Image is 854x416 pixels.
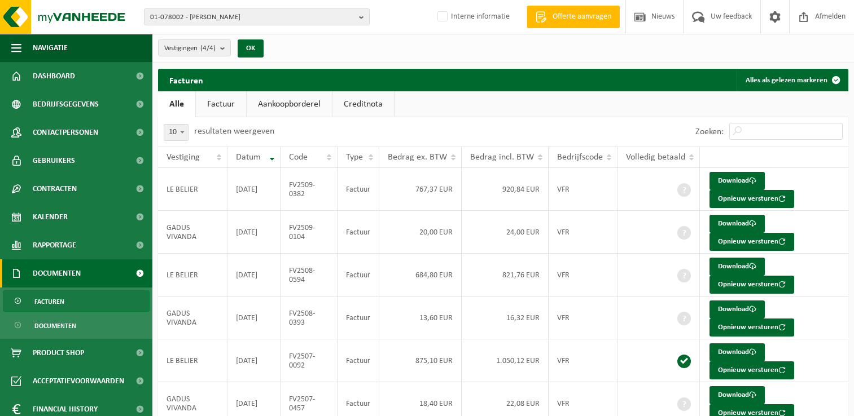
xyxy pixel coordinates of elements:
[158,254,227,296] td: LE BELIER
[338,168,379,211] td: Factuur
[158,168,227,211] td: LE BELIER
[710,215,765,233] a: Download
[227,296,281,339] td: [DATE]
[164,125,188,140] span: 10
[238,39,264,57] button: OK
[167,153,200,162] span: Vestiging
[227,339,281,382] td: [DATE]
[710,172,765,190] a: Download
[3,315,150,336] a: Documenten
[33,147,75,175] span: Gebruikers
[33,62,75,90] span: Dashboard
[281,339,338,382] td: FV2507-0092
[379,168,462,211] td: 767,37 EUR
[281,211,338,254] td: FV2509-0104
[281,168,338,211] td: FV2509-0382
[710,258,765,276] a: Download
[200,45,216,52] count: (4/4)
[33,175,77,203] span: Contracten
[346,153,363,162] span: Type
[710,276,794,294] button: Opnieuw versturen
[158,296,227,339] td: GADUS VIVANDA
[164,40,216,57] span: Vestigingen
[470,153,534,162] span: Bedrag incl. BTW
[626,153,685,162] span: Volledig betaald
[33,34,68,62] span: Navigatie
[227,254,281,296] td: [DATE]
[33,203,68,231] span: Kalender
[33,339,84,367] span: Product Shop
[549,254,617,296] td: VFR
[550,11,614,23] span: Offerte aanvragen
[462,339,549,382] td: 1.050,12 EUR
[379,254,462,296] td: 684,80 EUR
[338,296,379,339] td: Factuur
[158,339,227,382] td: LE BELIER
[710,386,765,404] a: Download
[158,91,195,117] a: Alle
[281,296,338,339] td: FV2508-0393
[338,254,379,296] td: Factuur
[33,367,124,395] span: Acceptatievoorwaarden
[289,153,308,162] span: Code
[164,124,189,141] span: 10
[281,254,338,296] td: FV2508-0594
[158,39,231,56] button: Vestigingen(4/4)
[462,211,549,254] td: 24,00 EUR
[549,339,617,382] td: VFR
[33,90,99,118] span: Bedrijfsgegevens
[158,69,214,91] h2: Facturen
[338,211,379,254] td: Factuur
[227,168,281,211] td: [DATE]
[196,91,246,117] a: Factuur
[710,300,765,318] a: Download
[338,339,379,382] td: Factuur
[710,361,794,379] button: Opnieuw versturen
[150,9,354,26] span: 01-078002 - [PERSON_NAME]
[710,343,765,361] a: Download
[710,318,794,337] button: Opnieuw versturen
[462,296,549,339] td: 16,32 EUR
[247,91,332,117] a: Aankoopborderel
[435,8,510,25] label: Interne informatie
[33,118,98,147] span: Contactpersonen
[332,91,394,117] a: Creditnota
[194,127,274,136] label: resultaten weergeven
[379,339,462,382] td: 875,10 EUR
[557,153,603,162] span: Bedrijfscode
[34,291,64,312] span: Facturen
[695,127,724,136] label: Zoeken:
[710,190,794,208] button: Opnieuw versturen
[227,211,281,254] td: [DATE]
[33,231,76,259] span: Rapportage
[710,233,794,251] button: Opnieuw versturen
[3,290,150,312] a: Facturen
[158,211,227,254] td: GADUS VIVANDA
[236,153,261,162] span: Datum
[34,315,76,337] span: Documenten
[527,6,620,28] a: Offerte aanvragen
[462,254,549,296] td: 821,76 EUR
[379,296,462,339] td: 13,60 EUR
[549,168,617,211] td: VFR
[379,211,462,254] td: 20,00 EUR
[737,69,847,91] button: Alles als gelezen markeren
[549,211,617,254] td: VFR
[549,296,617,339] td: VFR
[33,259,81,287] span: Documenten
[388,153,447,162] span: Bedrag ex. BTW
[462,168,549,211] td: 920,84 EUR
[144,8,370,25] button: 01-078002 - [PERSON_NAME]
